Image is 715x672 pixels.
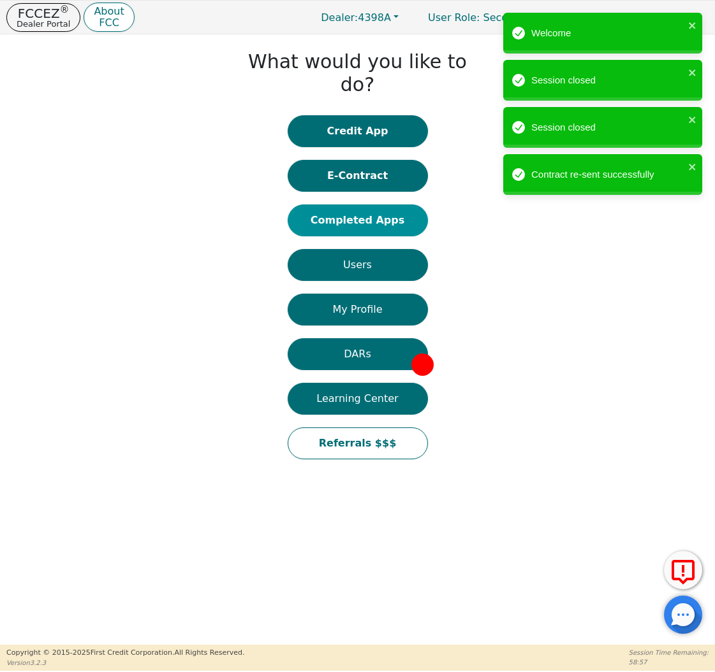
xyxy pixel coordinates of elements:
[688,112,697,127] button: close
[415,5,550,30] p: Secondary
[6,3,80,32] button: FCCEZ®Dealer Portal
[6,648,244,659] p: Copyright © 2015- 2025 First Credit Corporation.
[321,11,391,24] span: 4398A
[174,648,244,657] span: All Rights Reserved.
[288,115,428,147] button: Credit App
[94,6,124,17] p: About
[688,65,697,80] button: close
[60,4,70,15] sup: ®
[664,551,702,589] button: Report Error to FCC
[94,18,124,28] p: FCC
[288,249,428,281] button: Users
[288,294,428,325] button: My Profile
[17,7,70,20] p: FCCEZ
[244,50,471,96] h1: What would you like to do?
[629,657,709,667] p: 58:57
[428,11,480,24] span: User Role :
[321,11,358,24] span: Dealer:
[415,5,550,30] a: User Role: Secondary
[531,168,684,182] div: Contract re-sent successfully
[553,8,709,27] button: 4398A:[PERSON_NAME]
[688,159,697,174] button: close
[288,427,428,459] button: Referrals $$$
[688,18,697,32] button: close
[288,160,428,192] button: E-Contract
[6,658,244,668] p: Version 3.2.3
[17,20,70,28] p: Dealer Portal
[531,73,684,88] div: Session closed
[629,648,709,657] p: Session Time Remaining:
[288,383,428,415] button: Learning Center
[288,204,428,236] button: Completed Apps
[531,120,684,135] div: Session closed
[307,8,412,27] button: Dealer:4398A
[531,26,684,41] div: Welcome
[288,338,428,370] button: DARs
[84,3,134,32] button: AboutFCC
